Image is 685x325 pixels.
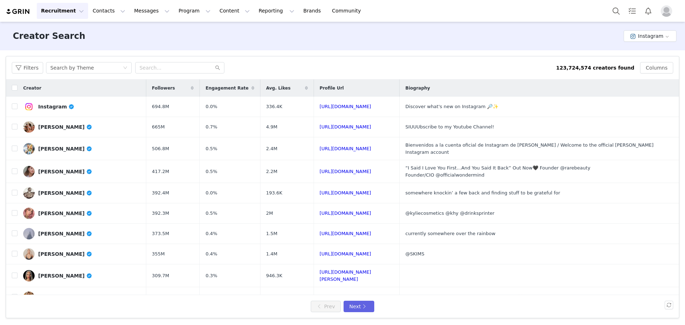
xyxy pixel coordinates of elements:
button: Notifications [640,3,656,19]
span: 0.0% [205,103,217,110]
img: v2 [23,270,35,281]
div: Search by Theme [50,62,94,73]
span: 0.5% [205,168,217,175]
span: 2.4M [266,145,278,152]
span: 1.4M [266,250,278,258]
span: Creator [23,85,41,91]
span: 0.5% [205,210,217,217]
span: 336.4K [266,103,283,110]
span: 2.2M [266,168,278,175]
a: [URL][DOMAIN_NAME] [320,124,371,130]
span: 946.3K [266,272,283,279]
img: v2 [23,101,35,112]
a: [URL][DOMAIN_NAME] [320,169,371,174]
span: 0.4% [205,250,217,258]
a: [URL][DOMAIN_NAME] [320,190,371,195]
input: Search... [135,62,224,73]
button: Recruitment [37,3,88,19]
button: Filters [12,62,43,73]
a: [PERSON_NAME] [23,291,141,303]
a: [URL][DOMAIN_NAME] [320,251,371,257]
button: Reporting [254,3,299,19]
a: Tasks [624,3,640,19]
img: v2 [23,228,35,239]
a: [PERSON_NAME] [23,270,141,281]
span: @kyliecosmetics @khy @drinksprinter [405,210,494,216]
span: 392.4M [152,189,169,197]
span: 0.0% [205,189,217,197]
a: [PERSON_NAME] [23,208,141,219]
button: Search [608,3,624,19]
span: Discover what's new on Instagram 🔎✨ [405,104,498,109]
span: Engagement Rate [205,85,248,91]
img: v2 [23,187,35,199]
a: [PERSON_NAME] [23,228,141,239]
a: Brands [299,3,327,19]
div: [PERSON_NAME] [38,190,92,196]
span: 506.8M [152,145,169,152]
button: Columns [640,62,673,73]
span: 4.9M [266,123,278,131]
a: [URL][DOMAIN_NAME] [320,231,371,236]
a: Instagram [23,101,141,112]
i: icon: search [215,65,220,70]
span: 373.5M [152,230,169,237]
span: somewhere knockin’ a few back and finding stuff to be grateful for [405,190,560,195]
img: v2 [23,166,35,177]
a: [URL][DOMAIN_NAME][PERSON_NAME] [320,269,371,282]
span: Avg. Likes [266,85,291,91]
span: 0.4% [205,230,217,237]
span: Biography [405,85,430,91]
span: 417.2M [152,168,169,175]
span: 2M [266,210,273,217]
a: Community [328,3,369,19]
span: 694.8M [152,103,169,110]
div: 123,724,574 creators found [556,64,634,72]
a: [PERSON_NAME] [23,248,141,260]
span: SIUUUbscribe to my Youtube Channel! [405,124,494,130]
span: 0.7% [205,123,217,131]
span: 0.5% [205,145,217,152]
span: Profile Url [320,85,344,91]
span: 355M [152,250,165,258]
div: Instagram [38,104,75,110]
img: v2 [23,208,35,219]
a: [URL][DOMAIN_NAME] [320,210,371,216]
div: [PERSON_NAME] [38,124,92,130]
a: [PERSON_NAME] [23,166,141,177]
button: Program [174,3,215,19]
a: [PERSON_NAME] [23,143,141,154]
span: 309.7M [152,272,169,279]
span: Bienvenidos a la cuenta oficial de Instagram de [PERSON_NAME] / Welcome to the official [PERSON_N... [405,142,654,155]
div: [PERSON_NAME] [38,146,92,152]
div: [PERSON_NAME] [38,273,92,279]
span: 193.6K [266,189,283,197]
span: 1.5M [266,230,278,237]
button: Prev [311,301,341,312]
span: 301.3M [152,294,169,301]
button: Messages [130,3,174,19]
div: [PERSON_NAME] [38,231,92,237]
span: 0.3% [205,272,217,279]
button: Instagram [624,30,676,42]
span: 392.3M [152,210,169,217]
img: placeholder-profile.jpg [661,5,672,17]
a: [URL][DOMAIN_NAME] [320,104,371,109]
img: v2 [23,121,35,133]
div: [PERSON_NAME] [38,169,92,174]
span: “I Said I Love You First…And You Said It Back” Out Now🖤 Founder @rarebeauty Founder/CIO @official... [405,165,590,178]
i: icon: down [123,66,127,71]
img: v2 [23,291,35,303]
a: [URL][DOMAIN_NAME] [320,146,371,151]
img: v2 [23,143,35,154]
div: [PERSON_NAME] [38,210,92,216]
span: currently somewhere over the rainbow [405,231,495,236]
img: v2 [23,248,35,260]
h3: Creator Search [13,30,85,42]
button: Next [344,301,374,312]
button: Profile [656,5,679,17]
a: [PERSON_NAME] [23,121,141,133]
button: Content [215,3,254,19]
button: Contacts [88,3,130,19]
span: 665M [152,123,165,131]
